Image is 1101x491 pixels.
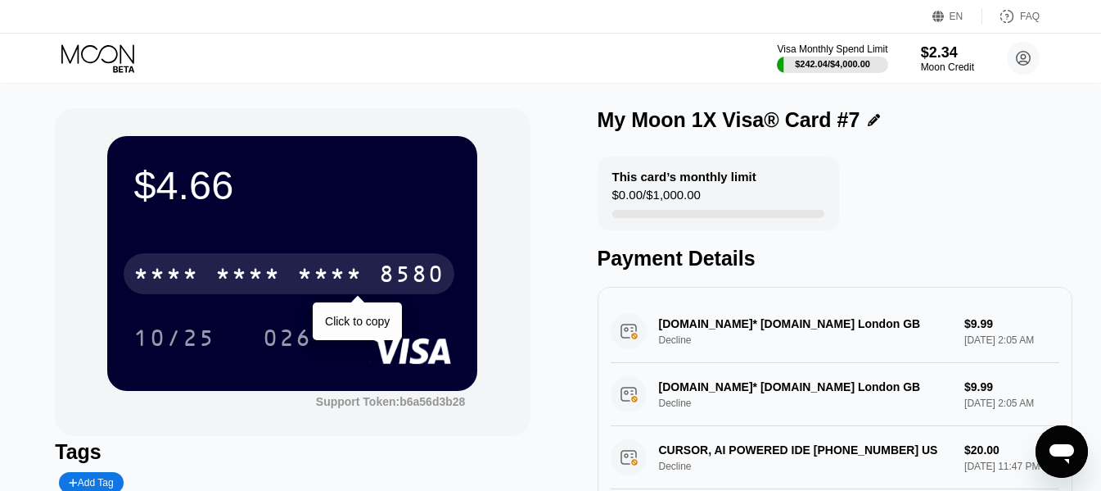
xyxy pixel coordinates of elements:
[795,59,870,69] div: $242.04 / $4,000.00
[950,11,963,22] div: EN
[598,108,860,132] div: My Moon 1X Visa® Card #7
[777,43,887,73] div: Visa Monthly Spend Limit$242.04/$4,000.00
[379,263,444,289] div: 8580
[612,170,756,184] div: This card’s monthly limit
[921,61,974,73] div: Moon Credit
[777,43,887,55] div: Visa Monthly Spend Limit
[1036,425,1088,478] iframe: Bouton de lancement de la fenêtre de messagerie
[325,315,390,328] div: Click to copy
[316,395,466,408] div: Support Token: b6a56d3b28
[598,247,1072,271] div: Payment Details
[133,327,215,353] div: 10/25
[69,477,113,489] div: Add Tag
[250,317,324,358] div: 026
[1020,11,1040,22] div: FAQ
[612,188,701,210] div: $0.00 / $1,000.00
[921,44,974,61] div: $2.34
[263,327,312,353] div: 026
[982,8,1040,25] div: FAQ
[121,317,228,358] div: 10/25
[55,440,530,464] div: Tags
[921,44,974,73] div: $2.34Moon Credit
[133,162,451,208] div: $4.66
[932,8,982,25] div: EN
[316,395,466,408] div: Support Token:b6a56d3b28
